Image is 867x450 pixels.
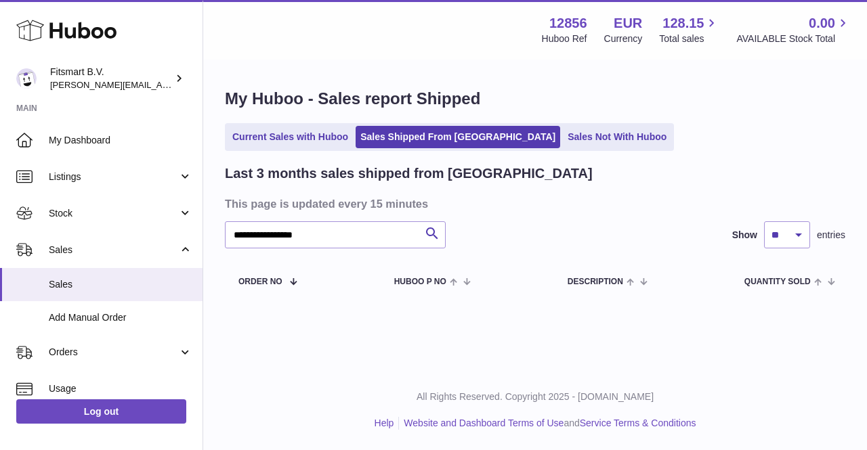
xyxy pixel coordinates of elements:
h1: My Huboo - Sales report Shipped [225,88,845,110]
h2: Last 3 months sales shipped from [GEOGRAPHIC_DATA] [225,164,593,183]
span: Add Manual Order [49,311,192,324]
span: 0.00 [809,14,835,32]
span: Total sales [659,32,719,45]
a: 0.00 AVAILABLE Stock Total [736,14,851,45]
li: and [399,417,696,430]
span: Orders [49,346,178,359]
div: Currency [604,32,643,45]
span: Stock [49,207,178,220]
div: Fitsmart B.V. [50,66,172,91]
a: Service Terms & Conditions [580,418,696,428]
a: Current Sales with Huboo [228,126,353,148]
a: Log out [16,399,186,424]
p: All Rights Reserved. Copyright 2025 - [DOMAIN_NAME] [214,390,856,403]
span: Sales [49,244,178,256]
a: Sales Not With Huboo [563,126,671,148]
span: Huboo P no [394,277,446,286]
span: [PERSON_NAME][EMAIL_ADDRESS][DOMAIN_NAME] [50,79,272,90]
img: jonathan@leaderoo.com [16,68,37,89]
a: Website and Dashboard Terms of Use [404,418,564,428]
span: 128.15 [662,14,704,32]
span: Order No [238,277,282,286]
span: Sales [49,278,192,291]
span: Listings [49,171,178,183]
span: Usage [49,382,192,395]
span: entries [817,229,845,242]
a: 128.15 Total sales [659,14,719,45]
strong: 12856 [549,14,587,32]
span: AVAILABLE Stock Total [736,32,851,45]
span: Quantity Sold [744,277,811,286]
span: My Dashboard [49,134,192,147]
a: Sales Shipped From [GEOGRAPHIC_DATA] [356,126,560,148]
span: Description [568,277,623,286]
label: Show [732,229,757,242]
a: Help [375,418,394,428]
strong: EUR [614,14,642,32]
div: Huboo Ref [542,32,587,45]
h3: This page is updated every 15 minutes [225,196,842,211]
